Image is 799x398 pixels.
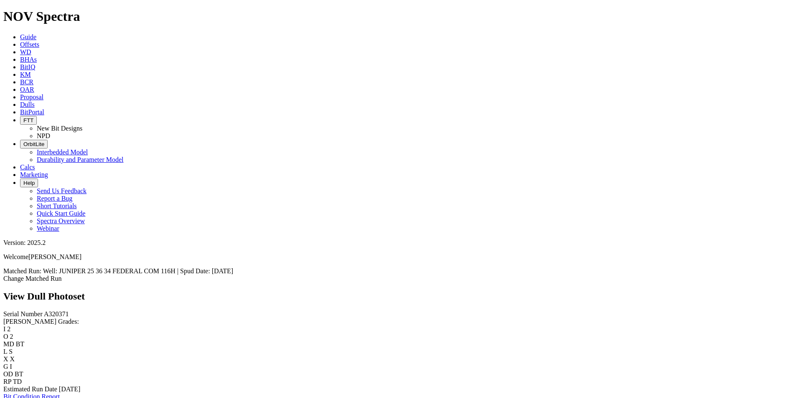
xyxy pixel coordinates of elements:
a: BitIQ [20,63,35,71]
h2: View Dull Photoset [3,291,796,302]
a: Change Matched Run [3,275,62,282]
a: Calcs [20,164,35,171]
span: Help [23,180,35,186]
a: BitPortal [20,108,44,116]
a: OAR [20,86,34,93]
button: FTT [20,116,37,125]
a: Quick Start Guide [37,210,85,217]
div: Version: 2025.2 [3,239,796,247]
label: G [3,363,8,370]
span: X [10,355,15,363]
label: X [3,355,8,363]
a: Dulls [20,101,35,108]
a: Guide [20,33,36,40]
label: MD [3,340,14,348]
a: Report a Bug [37,195,72,202]
label: O [3,333,8,340]
a: Spectra Overview [37,217,85,224]
a: Short Tutorials [37,202,77,209]
a: Offsets [20,41,39,48]
label: RP [3,378,11,385]
label: I [3,325,5,333]
span: A320371 [44,310,69,317]
span: [PERSON_NAME] [28,253,81,260]
span: 2 [10,333,13,340]
a: Marketing [20,171,48,178]
label: Serial Number [3,310,43,317]
span: OrbitLite [23,141,44,147]
span: 2 [7,325,10,333]
label: L [3,348,7,355]
label: Estimated Run Date [3,385,57,393]
span: TD [13,378,22,385]
a: WD [20,48,31,55]
a: BCR [20,78,33,86]
a: Send Us Feedback [37,187,87,194]
span: I [10,363,12,370]
a: KM [20,71,31,78]
a: Durability and Parameter Model [37,156,124,163]
div: [PERSON_NAME] Grades: [3,318,796,325]
h1: NOV Spectra [3,9,796,24]
a: Interbedded Model [37,149,88,156]
a: New Bit Designs [37,125,82,132]
a: Proposal [20,93,43,101]
span: Well: JUNIPER 25 36 34 FEDERAL COM 116H | Spud Date: [DATE] [43,267,233,275]
a: Webinar [37,225,59,232]
span: S [9,348,13,355]
label: OD [3,370,13,378]
span: FTT [23,117,33,123]
span: BT [16,340,24,348]
span: Matched Run: [3,267,41,275]
button: Help [20,179,38,187]
span: [DATE] [59,385,81,393]
span: BT [15,370,23,378]
a: NPD [37,132,50,139]
p: Welcome [3,253,796,261]
a: BHAs [20,56,37,63]
button: OrbitLite [20,140,48,149]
